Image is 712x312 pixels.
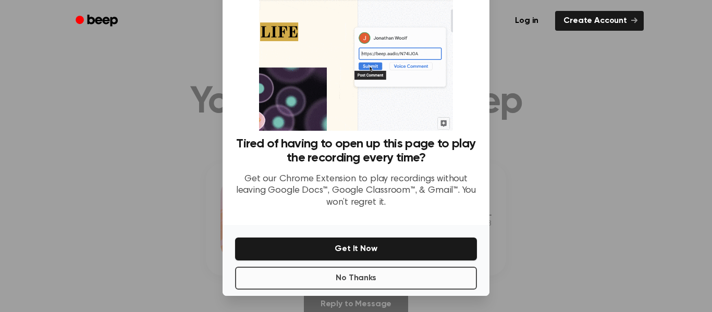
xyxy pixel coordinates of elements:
[505,9,549,33] a: Log in
[68,11,127,31] a: Beep
[235,137,477,165] h3: Tired of having to open up this page to play the recording every time?
[235,267,477,290] button: No Thanks
[235,173,477,209] p: Get our Chrome Extension to play recordings without leaving Google Docs™, Google Classroom™, & Gm...
[235,238,477,260] button: Get It Now
[555,11,644,31] a: Create Account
